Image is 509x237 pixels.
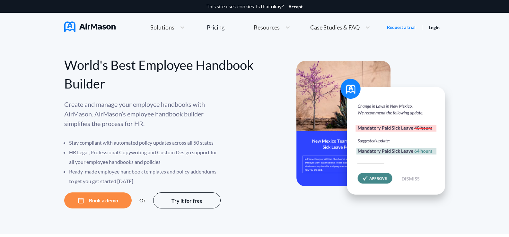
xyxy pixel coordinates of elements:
span: Resources [254,24,280,30]
div: Pricing [207,24,224,30]
div: World's Best Employee Handbook Builder [64,56,255,93]
div: Or [139,198,145,203]
button: Try it for free [153,192,221,208]
p: Create and manage your employee handbooks with AirMason. AirMason’s employee handbook builder sim... [64,99,222,128]
a: cookies [237,4,254,9]
span: Solutions [150,24,174,30]
img: AirMason Logo [64,21,116,32]
img: hero-banner [296,61,454,208]
li: HR Legal, Professional Copywriting and Custom Design support for all your employee handbooks and ... [69,148,222,167]
span: | [421,24,423,30]
li: Stay compliant with automated policy updates across all 50 states [69,138,222,148]
button: Accept cookies [288,4,303,9]
a: Request a trial [387,24,416,30]
li: Ready-made employee handbook templates and policy addendums to get you get started [DATE] [69,167,222,186]
a: Pricing [207,21,224,33]
button: Book a demo [64,192,132,208]
span: Case Studies & FAQ [310,24,360,30]
a: Login [429,25,440,30]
